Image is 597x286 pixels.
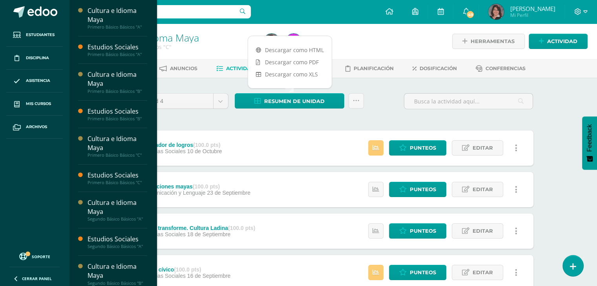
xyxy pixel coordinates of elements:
[473,265,493,280] span: Editar
[248,68,332,80] a: Descargar como XLS
[142,266,230,273] div: Mural cívico
[354,65,394,71] span: Planificación
[193,142,220,148] strong: (100.0 pts)
[88,89,147,94] div: Primero Básico Básicos "B"
[142,231,186,237] span: Ciencias Sociales
[159,62,197,75] a: Anuncios
[473,224,493,238] span: Editar
[88,24,147,30] div: Primero Básico Básicos "A"
[473,182,493,197] span: Editar
[88,43,147,57] a: Estudios SocialesPrimero Básico Básicos "A"
[207,190,250,196] span: 23 de Septiembre
[26,32,55,38] span: Estudiantes
[345,62,394,75] a: Planificación
[142,225,255,231] div: Carta transforme. Cultura Ladina
[413,62,457,75] a: Dosificación
[174,266,201,273] strong: (100.0 pts)
[389,265,446,280] a: Punteos
[88,6,147,24] div: Cultura e Idioma Maya
[410,265,436,280] span: Punteos
[228,225,255,231] strong: (100.0 pts)
[187,231,231,237] span: 18 de Septiembre
[88,180,147,185] div: Primero Básico Básicos "C"
[139,94,207,109] span: Unidad 4
[88,152,147,158] div: Primero Básico Básicos "C"
[133,94,228,109] a: Unidad 4
[88,107,147,121] a: Estudios SocialesPrimero Básico Básicos "B"
[32,254,50,259] span: Soporte
[216,62,261,75] a: Actividades
[193,183,220,190] strong: (100.0 pts)
[264,34,279,49] img: a4bb9d359e5d5e4554d6bc0912f995f6.png
[88,107,147,116] div: Estudios Sociales
[88,281,147,286] div: Segundo Básico Básicos "B"
[510,5,555,13] span: [PERSON_NAME]
[88,262,147,286] a: Cultura e Idioma MayaSegundo Básico Básicos "B"
[410,224,436,238] span: Punteos
[410,182,436,197] span: Punteos
[510,12,555,18] span: Mi Perfil
[26,78,50,84] span: Asistencia
[6,92,63,116] a: Mis cursos
[88,70,147,94] a: Cultura e Idioma MayaPrimero Básico Básicos "B"
[22,276,52,281] span: Cerrar panel
[488,4,504,20] img: a4bb9d359e5d5e4554d6bc0912f995f6.png
[88,171,147,180] div: Estudios Sociales
[99,32,254,43] h1: Cultura e Idioma Maya
[142,148,186,154] span: Ciencias Sociales
[88,262,147,280] div: Cultura e Idioma Maya
[26,101,51,107] span: Mis cursos
[389,140,446,156] a: Punteos
[486,65,526,71] span: Conferencias
[264,94,325,109] span: Resumen de unidad
[6,70,63,93] a: Asistencia
[6,116,63,139] a: Archivos
[88,198,147,216] div: Cultura e Idioma Maya
[410,141,436,155] span: Punteos
[248,56,332,68] a: Descargar como PDF
[26,55,49,61] span: Disciplina
[235,93,344,109] a: Resumen de unidad
[187,148,222,154] span: 10 de Octubre
[6,24,63,47] a: Estudiantes
[88,70,147,88] div: Cultura e Idioma Maya
[88,198,147,222] a: Cultura e Idioma MayaSegundo Básico Básicos "A"
[142,183,250,190] div: Narraciones mayas
[389,223,446,239] a: Punteos
[582,116,597,170] button: Feedback - Mostrar encuesta
[404,94,533,109] input: Busca la actividad aquí...
[476,62,526,75] a: Conferencias
[547,34,577,49] span: Actividad
[473,141,493,155] span: Editar
[389,182,446,197] a: Punteos
[88,52,147,57] div: Primero Básico Básicos "A"
[142,190,205,196] span: Comunicación y Lenguaje
[88,216,147,222] div: Segundo Básico Básicos "A"
[142,142,222,148] div: Indicador de logros
[420,65,457,71] span: Dosificación
[88,116,147,121] div: Primero Básico Básicos "B"
[529,34,588,49] a: Actividad
[142,273,186,279] span: Ciencias Sociales
[6,47,63,70] a: Disciplina
[26,124,47,130] span: Archivos
[88,235,147,249] a: Estudios SocialesSegundo Básico Básicos "A"
[452,34,525,49] a: Herramientas
[88,6,147,30] a: Cultura e Idioma MayaPrimero Básico Básicos "A"
[9,251,60,261] a: Soporte
[170,65,197,71] span: Anuncios
[586,124,593,152] span: Feedback
[88,43,147,52] div: Estudios Sociales
[466,10,475,19] span: 49
[286,34,301,49] img: d38d545d000d83443fe3b2cf71a75394.png
[88,171,147,185] a: Estudios SocialesPrimero Básico Básicos "C"
[88,244,147,249] div: Segundo Básico Básicos "A"
[248,44,332,56] a: Descargar como HTML
[99,43,254,51] div: Segundo Básico Básicos 'C'
[88,235,147,244] div: Estudios Sociales
[88,134,147,158] a: Cultura e Idioma MayaPrimero Básico Básicos "C"
[88,134,147,152] div: Cultura e Idioma Maya
[226,65,261,71] span: Actividades
[471,34,515,49] span: Herramientas
[187,273,231,279] span: 16 de Septiembre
